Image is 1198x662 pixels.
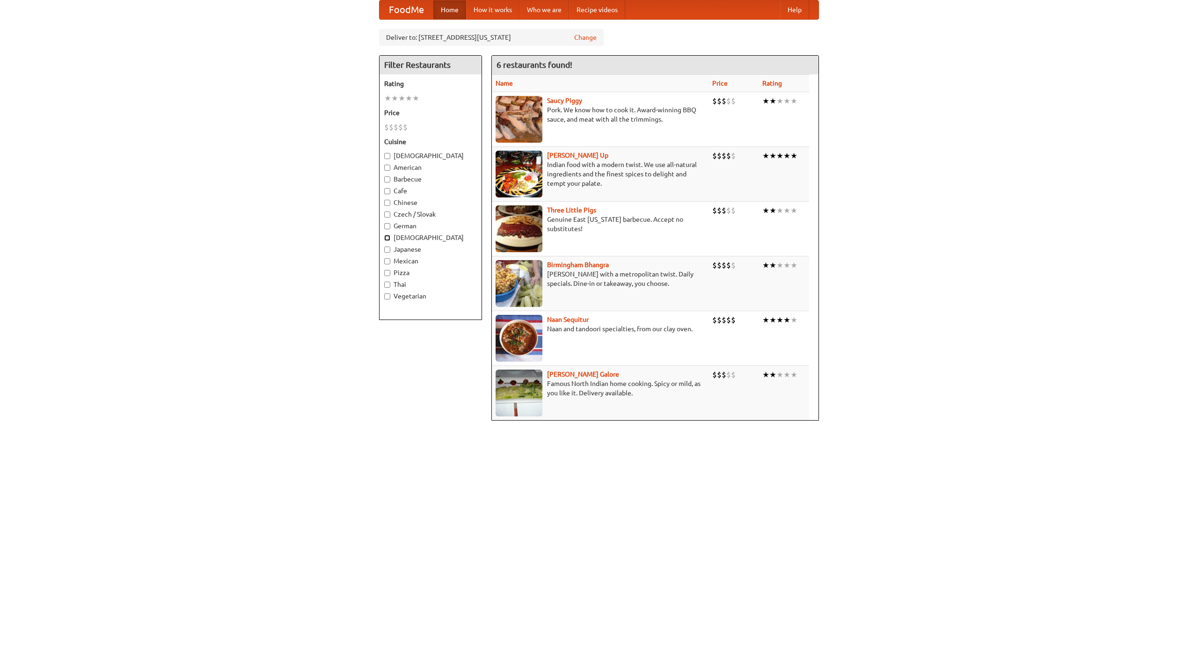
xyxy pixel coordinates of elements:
[783,151,790,161] li: ★
[780,0,809,19] a: Help
[722,96,726,106] li: $
[384,211,390,218] input: Czech / Slovak
[726,260,731,270] li: $
[790,260,797,270] li: ★
[384,151,477,160] label: [DEMOGRAPHIC_DATA]
[403,122,408,132] li: $
[384,210,477,219] label: Czech / Slovak
[384,258,390,264] input: Mexican
[762,96,769,106] li: ★
[569,0,625,19] a: Recipe videos
[712,315,717,325] li: $
[384,79,477,88] h5: Rating
[384,256,477,266] label: Mexican
[384,186,477,196] label: Cafe
[712,205,717,216] li: $
[731,260,736,270] li: $
[496,96,542,143] img: saucy.jpg
[496,260,542,307] img: bhangra.jpg
[769,205,776,216] li: ★
[380,0,433,19] a: FoodMe
[726,315,731,325] li: $
[496,160,705,188] p: Indian food with a modern twist. We use all-natural ingredients and the finest spices to delight ...
[547,97,582,104] a: Saucy Piggy
[783,96,790,106] li: ★
[384,280,477,289] label: Thai
[496,80,513,87] a: Name
[762,80,782,87] a: Rating
[384,188,390,194] input: Cafe
[717,260,722,270] li: $
[466,0,519,19] a: How it works
[726,151,731,161] li: $
[394,122,398,132] li: $
[547,261,609,269] a: Birmingham Bhangra
[384,122,389,132] li: $
[497,60,572,69] ng-pluralize: 6 restaurants found!
[496,370,542,416] img: currygalore.jpg
[722,151,726,161] li: $
[384,175,477,184] label: Barbecue
[384,108,477,117] h5: Price
[776,151,783,161] li: ★
[762,315,769,325] li: ★
[712,151,717,161] li: $
[547,206,596,214] b: Three Little Pigs
[384,282,390,288] input: Thai
[790,315,797,325] li: ★
[783,260,790,270] li: ★
[731,96,736,106] li: $
[391,93,398,103] li: ★
[731,315,736,325] li: $
[776,205,783,216] li: ★
[496,324,705,334] p: Naan and tandoori specialties, from our clay oven.
[384,198,477,207] label: Chinese
[380,56,482,74] h4: Filter Restaurants
[769,370,776,380] li: ★
[790,205,797,216] li: ★
[384,137,477,146] h5: Cuisine
[790,96,797,106] li: ★
[389,122,394,132] li: $
[769,260,776,270] li: ★
[717,151,722,161] li: $
[762,370,769,380] li: ★
[384,235,390,241] input: [DEMOGRAPHIC_DATA]
[722,205,726,216] li: $
[398,93,405,103] li: ★
[384,153,390,159] input: [DEMOGRAPHIC_DATA]
[762,151,769,161] li: ★
[547,316,589,323] a: Naan Sequitur
[769,151,776,161] li: ★
[547,371,619,378] b: [PERSON_NAME] Galore
[379,29,604,46] div: Deliver to: [STREET_ADDRESS][US_STATE]
[496,315,542,362] img: naansequitur.jpg
[731,205,736,216] li: $
[717,205,722,216] li: $
[776,96,783,106] li: ★
[783,315,790,325] li: ★
[726,370,731,380] li: $
[384,247,390,253] input: Japanese
[384,293,390,299] input: Vegetarian
[412,93,419,103] li: ★
[717,96,722,106] li: $
[769,315,776,325] li: ★
[790,151,797,161] li: ★
[547,152,608,159] a: [PERSON_NAME] Up
[722,315,726,325] li: $
[776,315,783,325] li: ★
[783,370,790,380] li: ★
[776,370,783,380] li: ★
[726,96,731,106] li: $
[384,291,477,301] label: Vegetarian
[776,260,783,270] li: ★
[769,96,776,106] li: ★
[726,205,731,216] li: $
[496,269,705,288] p: [PERSON_NAME] with a metropolitan twist. Daily specials. Dine-in or takeaway, you choose.
[384,268,477,277] label: Pizza
[496,379,705,398] p: Famous North Indian home cooking. Spicy or mild, as you like it. Delivery available.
